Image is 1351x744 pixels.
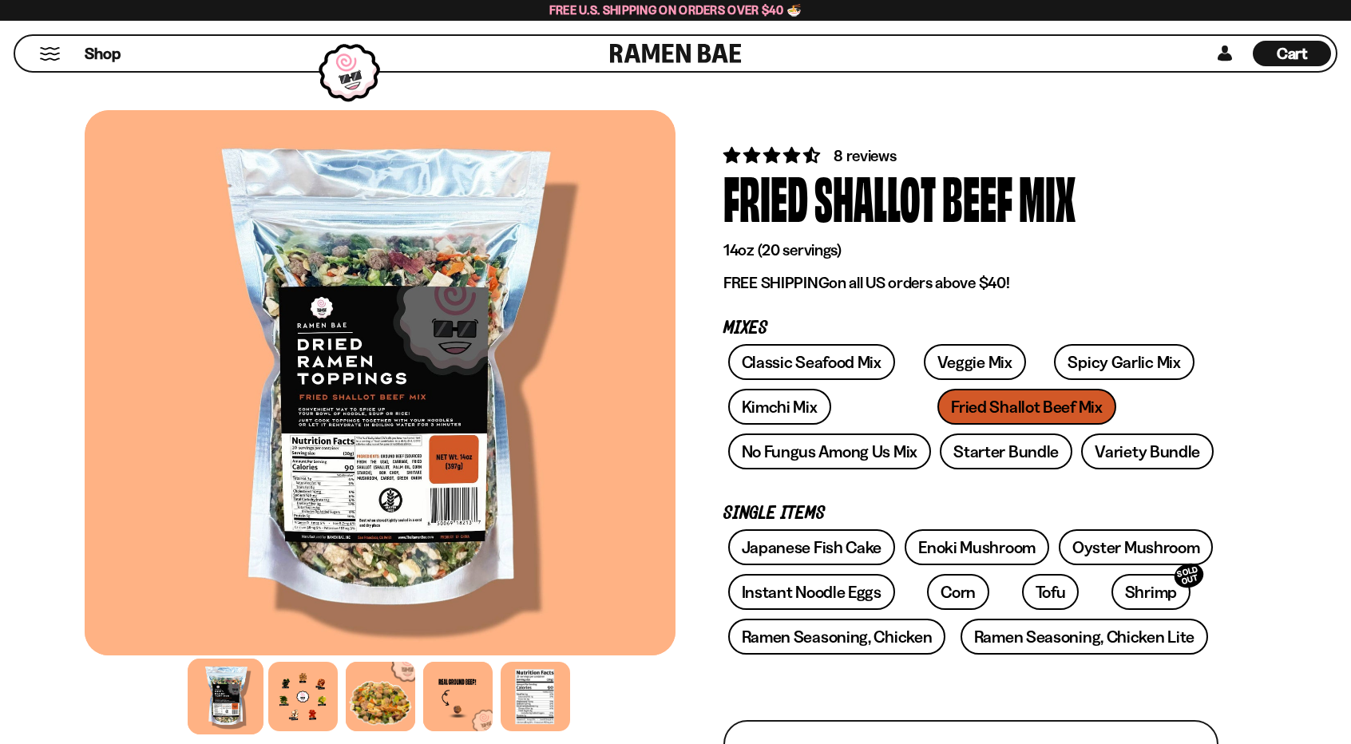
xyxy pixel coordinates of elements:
a: Shop [85,41,121,66]
span: Free U.S. Shipping on Orders over $40 🍜 [549,2,802,18]
button: Mobile Menu Trigger [39,47,61,61]
div: Shallot [814,167,936,227]
a: Tofu [1022,574,1080,610]
div: Beef [942,167,1012,227]
span: 8 reviews [834,146,896,165]
strong: FREE SHIPPING [723,273,829,292]
span: Cart [1277,44,1308,63]
a: Instant Noodle Eggs [728,574,895,610]
div: Fried [723,167,808,227]
span: 4.62 stars [723,145,823,165]
a: Corn [927,574,989,610]
a: Veggie Mix [924,344,1026,380]
p: on all US orders above $40! [723,273,1218,293]
a: Cart [1253,36,1331,71]
div: SOLD OUT [1171,560,1206,592]
a: ShrimpSOLD OUT [1111,574,1191,610]
a: Enoki Mushroom [905,529,1049,565]
p: Mixes [723,321,1218,336]
p: 14oz (20 servings) [723,240,1218,260]
a: Starter Bundle [940,433,1072,469]
a: Kimchi Mix [728,389,831,425]
p: Single Items [723,506,1218,521]
a: Variety Bundle [1081,433,1214,469]
a: Spicy Garlic Mix [1054,344,1194,380]
a: Japanese Fish Cake [728,529,896,565]
a: Oyster Mushroom [1059,529,1214,565]
a: Classic Seafood Mix [728,344,895,380]
a: No Fungus Among Us Mix [728,433,931,469]
div: Mix [1019,167,1076,227]
span: Shop [85,43,121,65]
a: Ramen Seasoning, Chicken [728,619,946,655]
a: Ramen Seasoning, Chicken Lite [961,619,1208,655]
